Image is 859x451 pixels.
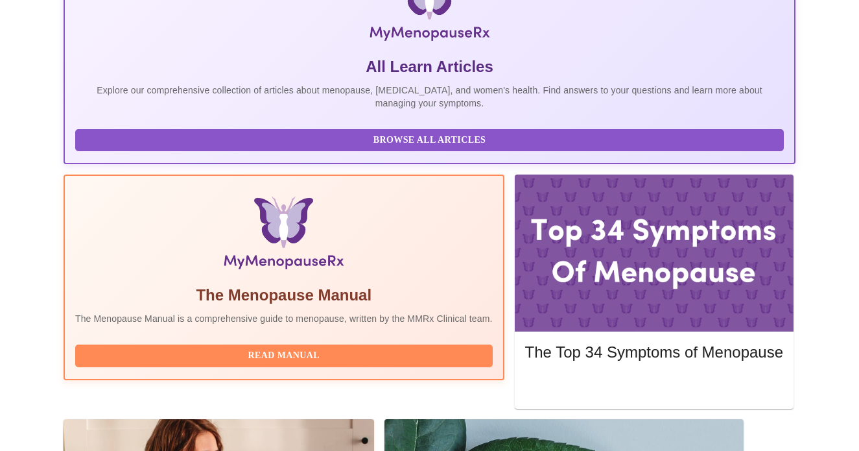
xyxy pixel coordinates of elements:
[75,84,784,110] p: Explore our comprehensive collection of articles about menopause, [MEDICAL_DATA], and women's hea...
[75,312,493,325] p: The Menopause Manual is a comprehensive guide to menopause, written by the MMRx Clinical team.
[75,129,784,152] button: Browse All Articles
[525,380,786,391] a: Read More
[75,134,787,145] a: Browse All Articles
[88,132,771,149] span: Browse All Articles
[538,378,770,395] span: Read More
[525,375,783,398] button: Read More
[525,342,783,363] h5: The Top 34 Symptoms of Menopause
[75,56,784,77] h5: All Learn Articles
[75,345,493,367] button: Read Manual
[75,285,493,306] h5: The Menopause Manual
[88,348,480,364] span: Read Manual
[141,197,426,274] img: Menopause Manual
[75,349,496,360] a: Read Manual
